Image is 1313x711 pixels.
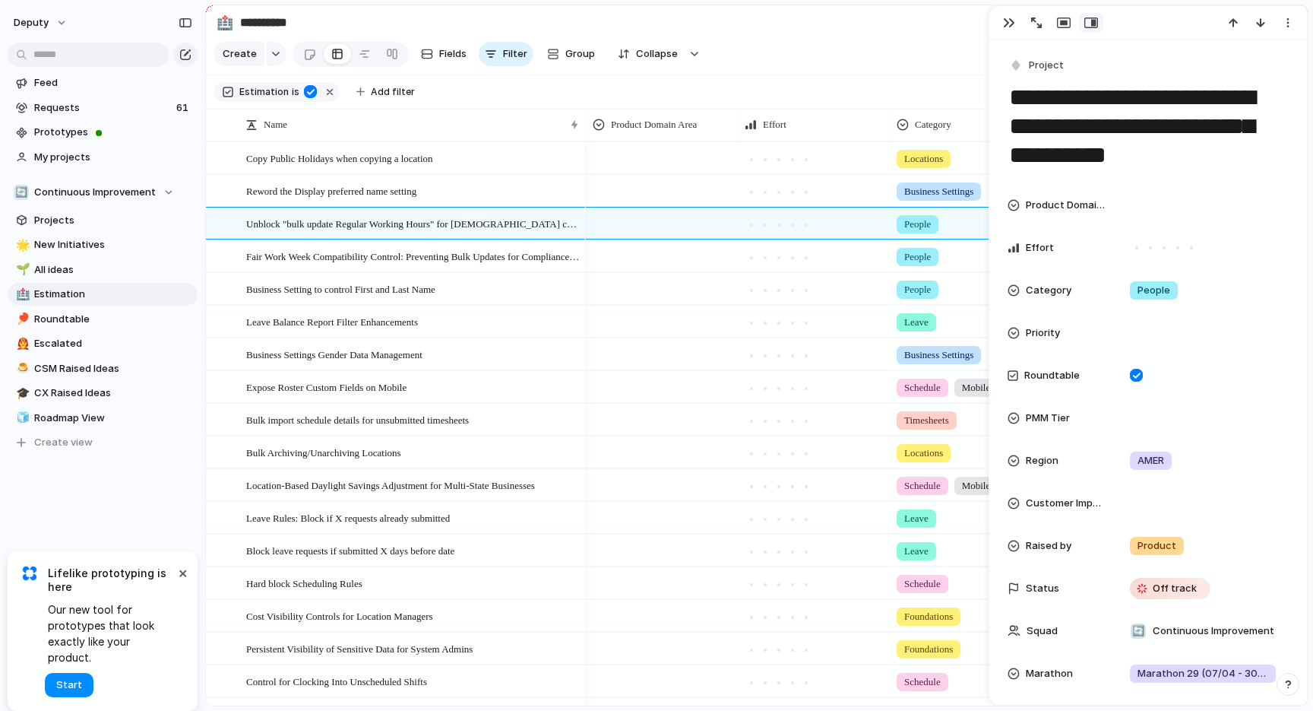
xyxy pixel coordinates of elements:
[8,209,198,232] a: Projects
[34,435,93,450] span: Create view
[246,214,581,232] span: Unblock "bulk update Regular Working Hours" for [DEMOGRAPHIC_DATA] customers
[246,378,407,395] span: Expose Roster Custom Fields on Mobile
[246,509,450,526] span: Leave Rules: Block if X requests already submitted
[1137,666,1268,681] span: Marathon 29 (07/04 - 30/05
[479,42,533,66] button: Filter
[16,409,27,427] div: 🧊
[16,261,27,278] div: 🌱
[904,184,973,199] span: Business Settings
[904,151,943,167] span: Locations
[904,217,931,232] span: People
[904,282,931,297] span: People
[14,287,29,302] button: 🏥
[246,640,473,657] span: Persistent Visibility of Sensitive Data for System Admins
[904,348,973,363] span: Business Settings
[8,71,198,94] a: Feed
[962,380,991,395] span: Mobile
[8,146,198,169] a: My projects
[904,511,929,526] span: Leave
[1027,624,1058,639] span: Squad
[14,386,29,401] button: 🎓
[904,380,941,395] span: Schedule
[246,280,435,297] span: Business Setting to control First and Last Name
[1026,453,1058,468] span: Region
[34,361,192,376] span: CSM Raised Ideas
[34,386,192,401] span: CX Raised Ideas
[904,315,929,330] span: Leave
[34,312,192,327] span: Roundtable
[246,149,433,167] span: Copy Public Holidays when copying a location
[16,236,27,254] div: 🌟
[1006,55,1068,77] button: Project
[1029,58,1064,73] span: Project
[214,42,264,66] button: Create
[1153,581,1197,596] span: Off track
[8,259,198,281] a: 🌱All ideas
[503,46,527,62] span: Filter
[8,407,198,430] div: 🧊Roadmap View
[34,287,192,302] span: Estimation
[14,185,29,200] div: 🔄
[904,576,941,592] span: Schedule
[8,283,198,306] a: 🏥Estimation
[34,262,192,278] span: All ideas
[8,121,198,144] a: Prototypes
[56,678,82,693] span: Start
[213,11,237,35] button: 🏥
[34,213,192,228] span: Projects
[246,574,362,592] span: Hard block Scheduling Rules
[14,336,29,351] button: 👨‍🚒
[904,642,953,657] span: Foundations
[48,601,175,665] span: Our new tool for prototypes that look exactly like your product.
[48,567,175,594] span: Lifelike prototyping is here
[246,345,422,363] span: Business Settings Gender Data Management
[8,233,198,256] div: 🌟New Initiatives
[217,12,233,33] div: 🏥
[1026,581,1059,596] span: Status
[246,607,433,624] span: Cost Visibility Controls for Location Managers
[14,411,29,426] button: 🧊
[34,125,192,140] span: Prototypes
[565,46,595,62] span: Group
[34,185,156,200] span: Continuous Improvement
[246,182,416,199] span: Reword the Display preferred name setting
[439,46,467,62] span: Fields
[1153,624,1274,639] span: Continuous Improvement
[611,117,697,132] span: Product Domain Area
[34,336,192,351] span: Escalated
[246,541,454,559] span: Block leave requests if submitted X days before date
[1026,198,1105,213] span: Product Domain Area
[264,117,287,132] span: Name
[8,332,198,355] a: 👨‍🚒Escalated
[915,117,951,132] span: Category
[1137,538,1176,554] span: Product
[34,411,192,426] span: Roadmap View
[1137,453,1164,468] span: AMER
[16,310,27,328] div: 🏓
[289,84,302,100] button: is
[1026,538,1071,554] span: Raised by
[904,609,953,624] span: Foundations
[1137,283,1170,298] span: People
[246,247,581,265] span: Fair Work Week Compatibility Control: Preventing Bulk Updates for Compliance Protection
[636,46,678,62] span: Collapse
[347,81,424,103] button: Add filter
[904,446,943,461] span: Locations
[14,15,49,30] span: deputy
[14,262,29,278] button: 🌱
[904,413,949,428] span: Timesheets
[1024,368,1080,383] span: Roundtable
[34,100,172,116] span: Requests
[904,249,931,265] span: People
[609,42,685,66] button: Collapse
[8,308,198,331] a: 🏓Roundtable
[8,357,198,380] a: 🍮CSM Raised Ideas
[34,150,192,165] span: My projects
[8,382,198,405] a: 🎓CX Raised Ideas
[1026,496,1105,511] span: Customer Impact
[16,335,27,353] div: 👨‍🚒
[14,312,29,327] button: 🏓
[1026,325,1060,341] span: Priority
